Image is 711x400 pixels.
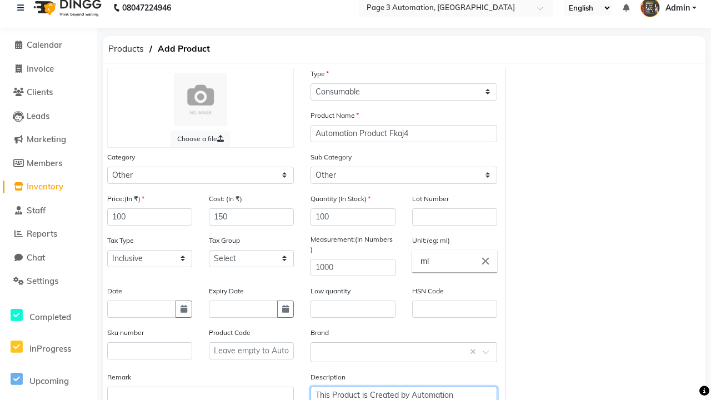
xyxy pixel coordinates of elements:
label: Brand [311,328,329,338]
a: Invoice [3,63,94,76]
label: Cost: (In ₹) [209,194,242,204]
label: Category [107,152,135,162]
label: Type [311,69,329,79]
label: Tax Type [107,236,134,246]
span: Leads [27,111,49,121]
label: Lot Number [412,194,449,204]
label: Tax Group [209,236,240,246]
span: Invoice [27,63,54,74]
label: Measurement:(In Numbers ) [311,234,395,254]
label: Remark [107,372,131,382]
a: Settings [3,275,94,288]
span: Members [27,158,62,168]
a: Inventory [3,181,94,193]
label: Quantity (In Stock) [311,194,370,204]
a: Clients [3,86,94,99]
a: Reports [3,228,94,241]
label: Date [107,286,122,296]
label: Price:(In ₹) [107,194,144,204]
span: Clients [27,87,53,97]
span: Completed [29,312,71,322]
label: Sku number [107,328,144,338]
label: Expiry Date [209,286,244,296]
span: Clear all [470,346,479,358]
span: Add Product [152,39,216,59]
span: Settings [27,276,58,286]
label: HSN Code [412,286,444,296]
span: Calendar [27,39,62,50]
span: Staff [27,205,46,216]
span: Admin [665,2,690,14]
label: Choose a file [171,131,231,147]
a: Calendar [3,39,94,52]
label: Description [311,372,346,382]
span: Inventory [27,181,63,192]
input: Leave empty to Autogenerate [209,342,294,359]
label: Product Name [311,111,359,121]
label: Unit:(eg: ml) [412,236,450,246]
a: Chat [3,252,94,264]
label: Sub Category [311,152,352,162]
label: Product Code [209,328,251,338]
span: Products [103,39,149,59]
span: Marketing [27,134,66,144]
img: Cinque Terre [174,73,227,126]
span: Upcoming [29,376,69,386]
a: Leads [3,110,94,123]
a: Members [3,157,94,170]
label: Low quantity [311,286,351,296]
span: InProgress [29,343,71,354]
a: Staff [3,204,94,217]
a: Marketing [3,133,94,146]
i: Close [479,255,492,267]
span: Reports [27,228,57,239]
span: Chat [27,252,45,263]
